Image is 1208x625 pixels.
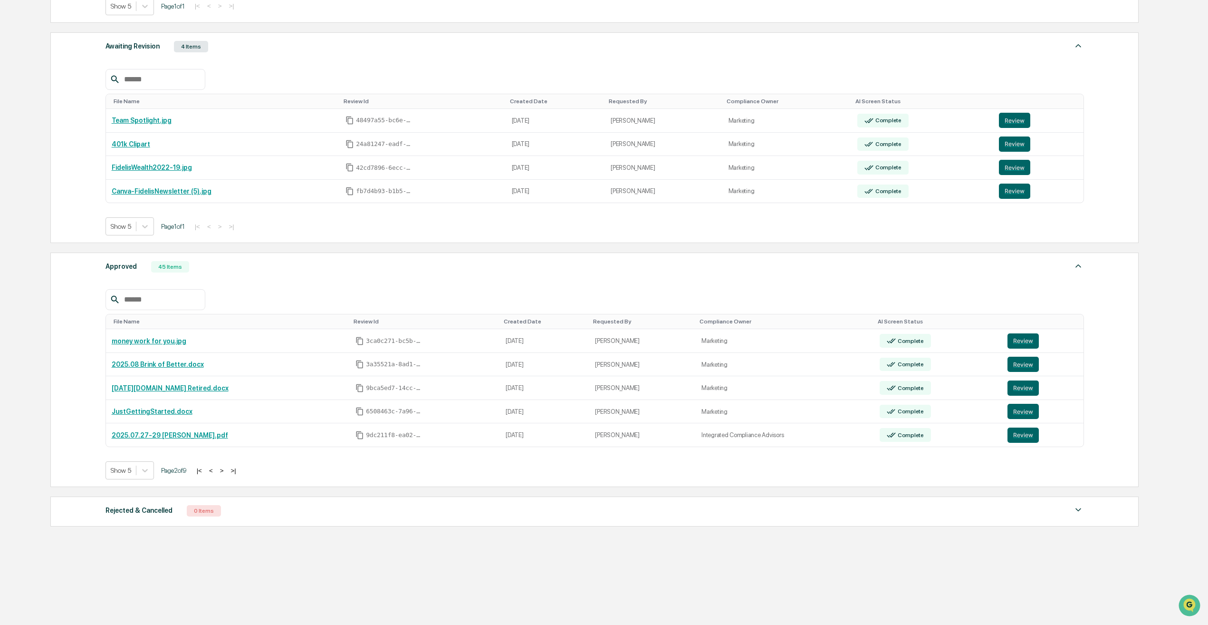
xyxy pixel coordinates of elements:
[873,164,901,171] div: Complete
[345,140,354,148] span: Copy Id
[206,467,216,475] button: <
[510,98,601,105] div: Toggle SortBy
[1073,260,1084,272] img: caret
[19,138,60,147] span: Data Lookup
[1007,357,1077,372] a: Review
[10,73,27,90] img: 1746055101610-c473b297-6a78-478c-a979-82029cc54cd1
[226,2,237,10] button: >|
[873,117,901,124] div: Complete
[204,223,214,231] button: <
[723,109,852,133] td: Marketing
[1009,318,1079,325] div: Toggle SortBy
[999,113,1078,128] a: Review
[605,109,723,133] td: [PERSON_NAME]
[609,98,719,105] div: Toggle SortBy
[356,117,413,124] span: 48497a55-bc6e-416c-8412-18663c5788d4
[1007,428,1039,443] button: Review
[356,164,413,172] span: 42cd7896-6ecc-4aec-8969-904c62f5187e
[78,120,118,129] span: Attestations
[112,384,229,392] a: [DATE][DOMAIN_NAME] Retired.docx
[345,163,354,172] span: Copy Id
[355,360,364,369] span: Copy Id
[356,140,413,148] span: 24a81247-eadf-4a65-aa0e-eb8b48781220
[723,133,852,156] td: Marketing
[855,98,989,105] div: Toggle SortBy
[19,120,61,129] span: Preclearance
[727,98,848,105] div: Toggle SortBy
[700,318,870,325] div: Toggle SortBy
[69,121,77,128] div: 🗄️
[873,141,901,147] div: Complete
[25,43,157,53] input: Clear
[355,337,364,345] span: Copy Id
[174,41,208,52] div: 4 Items
[896,338,924,344] div: Complete
[67,161,115,168] a: Powered byPylon
[1007,333,1077,349] a: Review
[112,431,228,439] a: 2025.07.27-29 [PERSON_NAME].pdf
[999,184,1030,199] button: Review
[228,467,239,475] button: >|
[723,156,852,180] td: Marketing
[345,116,354,125] span: Copy Id
[161,467,187,474] span: Page 2 of 9
[506,133,605,156] td: [DATE]
[32,73,156,82] div: Start new chat
[10,139,17,146] div: 🔎
[161,2,185,10] span: Page 1 of 1
[1007,357,1039,372] button: Review
[593,318,692,325] div: Toggle SortBy
[356,187,413,195] span: fb7d4b93-b1b5-4e77-818c-5bee61615aee
[6,134,64,151] a: 🔎Data Lookup
[114,318,346,325] div: Toggle SortBy
[605,133,723,156] td: [PERSON_NAME]
[217,467,227,475] button: >
[696,423,874,447] td: Integrated Compliance Advisors
[589,423,696,447] td: [PERSON_NAME]
[1007,404,1077,419] a: Review
[355,384,364,392] span: Copy Id
[112,337,186,345] a: money work for you.jpg
[151,261,189,273] div: 45 Items
[999,160,1078,175] a: Review
[32,82,120,90] div: We're available if you need us!
[500,423,589,447] td: [DATE]
[366,431,423,439] span: 9dc211f8-ea02-452d-a5b2-137319607e46
[500,376,589,400] td: [DATE]
[999,184,1078,199] a: Review
[896,408,924,415] div: Complete
[500,329,589,353] td: [DATE]
[187,505,221,517] div: 0 Items
[500,353,589,377] td: [DATE]
[1007,381,1077,396] a: Review
[589,329,696,353] td: [PERSON_NAME]
[6,116,65,133] a: 🖐️Preclearance
[506,156,605,180] td: [DATE]
[504,318,585,325] div: Toggle SortBy
[10,121,17,128] div: 🖐️
[112,361,204,368] a: 2025.08 Brink of Better.docx
[10,20,173,35] p: How can we help?
[878,318,998,325] div: Toggle SortBy
[1007,404,1039,419] button: Review
[589,400,696,424] td: [PERSON_NAME]
[95,161,115,168] span: Pylon
[1007,428,1077,443] a: Review
[112,187,211,195] a: Canva-FidelisNewsletter (5).jpg
[344,98,502,105] div: Toggle SortBy
[112,408,192,415] a: JustGettingStarted.docx
[589,353,696,377] td: [PERSON_NAME]
[194,467,205,475] button: |<
[1007,381,1039,396] button: Review
[355,431,364,439] span: Copy Id
[192,223,203,231] button: |<
[226,223,237,231] button: >|
[696,329,874,353] td: Marketing
[1073,40,1084,51] img: caret
[65,116,122,133] a: 🗄️Attestations
[112,117,172,124] a: Team Spotlight.jpg
[355,407,364,416] span: Copy Id
[112,140,150,148] a: 401k Clipart
[161,223,185,230] span: Page 1 of 1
